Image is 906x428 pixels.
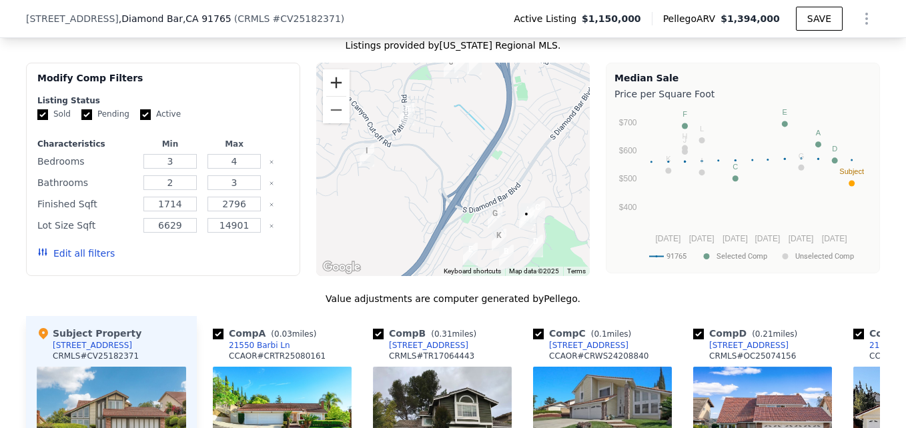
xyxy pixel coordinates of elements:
span: CRMLS [238,13,270,24]
div: [STREET_ADDRESS] [53,340,132,351]
button: Keyboard shortcuts [444,267,501,276]
text: [DATE] [822,234,847,243]
div: Bedrooms [37,152,135,171]
button: Clear [269,159,274,165]
div: Listings provided by [US_STATE] Regional MLS . [26,39,880,52]
text: Selected Comp [717,252,767,261]
span: Active Listing [514,12,582,25]
div: Comp C [533,327,636,340]
a: [STREET_ADDRESS] [693,340,789,351]
button: Zoom in [323,69,350,96]
text: 91765 [666,252,687,261]
text: L [700,125,704,133]
span: $1,150,000 [582,12,641,25]
button: Edit all filters [37,247,115,260]
span: [STREET_ADDRESS] [26,12,119,25]
text: E [783,108,787,116]
div: CRMLS # CV25182371 [53,351,139,361]
text: Unselected Comp [795,252,854,261]
div: Median Sale [614,71,871,85]
div: 21233 Ambushers St [482,201,508,235]
div: ( ) [234,12,345,25]
text: $500 [619,174,637,183]
span: 0.21 [755,329,773,339]
text: G [799,152,805,160]
input: Sold [37,109,48,120]
label: Pending [81,109,129,120]
div: CRMLS # OC25074156 [709,351,796,361]
div: 3324 Hawkwood Rd [525,195,550,229]
div: Finished Sqft [37,195,135,213]
span: 0.31 [434,329,452,339]
div: [STREET_ADDRESS] [709,340,789,351]
text: $400 [619,203,637,212]
span: Pellego ARV [663,12,721,25]
div: Listing Status [37,95,289,106]
a: [STREET_ADDRESS] [373,340,468,351]
span: 0.03 [274,329,292,339]
a: Terms [567,267,586,275]
div: CRMLS # TR17064443 [389,351,474,361]
div: Bathrooms [37,173,135,192]
text: [DATE] [755,234,780,243]
div: Modify Comp Filters [37,71,289,95]
span: ( miles) [426,329,482,339]
a: [STREET_ADDRESS] [533,340,628,351]
text: J [683,136,687,144]
a: 21550 Barbi Ln [213,340,290,351]
button: Clear [269,181,274,186]
input: Pending [81,109,92,120]
img: Google [320,259,364,276]
div: 21027 Quail Run Dr [462,47,487,80]
span: ( miles) [747,329,803,339]
button: Zoom out [323,97,350,123]
div: CCAOR # CRWS24208840 [549,351,648,361]
text: $700 [619,118,637,127]
span: , CA 91765 [183,13,232,24]
span: , Diamond Bar [119,12,232,25]
div: 21550 Barbi Ln [229,340,290,351]
svg: A chart. [614,103,871,270]
div: 20702 Aspenwood Ct [394,97,420,131]
span: # CV25182371 [272,13,340,24]
div: 20938 Quail Run Dr [449,46,474,79]
div: CCAOR # CRTR25080161 [229,351,326,361]
text: I [701,157,703,165]
text: $600 [619,146,637,155]
button: Clear [269,223,274,229]
div: Value adjustments are computer generated by Pellego . [26,292,880,305]
text: K [666,155,671,163]
div: [STREET_ADDRESS] [549,340,628,351]
button: Show Options [853,5,880,32]
input: Active [140,109,151,120]
div: Comp D [693,327,803,340]
div: Price per Square Foot [614,85,871,103]
div: 20901 High Country Dr [438,50,464,83]
div: Subject Property [37,327,141,340]
text: C [733,163,738,171]
div: 21549 Ambushers St [514,202,539,235]
div: Characteristics [37,139,135,149]
text: [DATE] [656,234,681,243]
div: [STREET_ADDRESS] [389,340,468,351]
span: ( miles) [586,329,636,339]
div: 21266 Running Branch Rd [486,223,512,257]
text: D [832,145,837,153]
div: 20331 Rimview Pl [354,139,380,172]
text: [DATE] [723,234,748,243]
a: Open this area in Google Maps (opens a new window) [320,259,364,276]
text: F [683,110,687,118]
div: 21050 Chirping Sparrow Rd [458,237,483,271]
button: Clear [269,202,274,207]
text: [DATE] [789,234,814,243]
div: 3623 Hawkwood Rd [494,239,519,273]
label: Sold [37,109,71,120]
div: Max [205,139,264,149]
div: Min [141,139,199,149]
div: Comp B [373,327,482,340]
div: Comp A [213,327,322,340]
text: H [683,132,688,140]
text: A [816,129,821,137]
button: SAVE [796,7,843,31]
